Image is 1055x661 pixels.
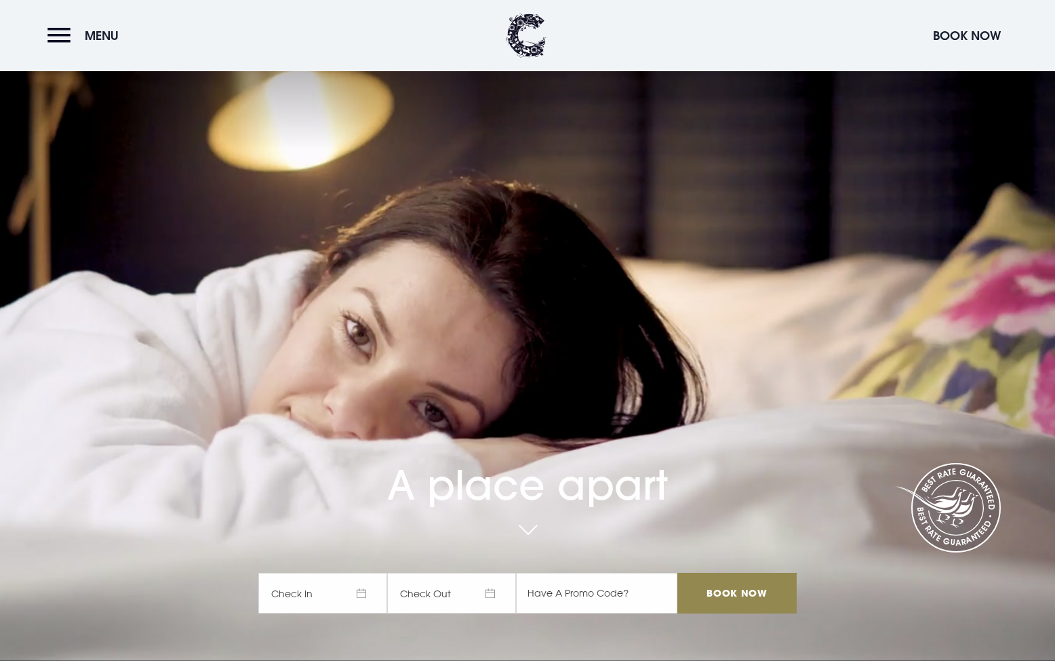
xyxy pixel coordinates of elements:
[47,21,125,50] button: Menu
[85,28,119,43] span: Menu
[258,421,797,510] h1: A place apart
[506,14,546,58] img: Clandeboye Lodge
[926,21,1008,50] button: Book Now
[387,573,516,614] span: Check Out
[677,573,797,614] input: Book Now
[258,573,387,614] span: Check In
[516,573,677,614] input: Have A Promo Code?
